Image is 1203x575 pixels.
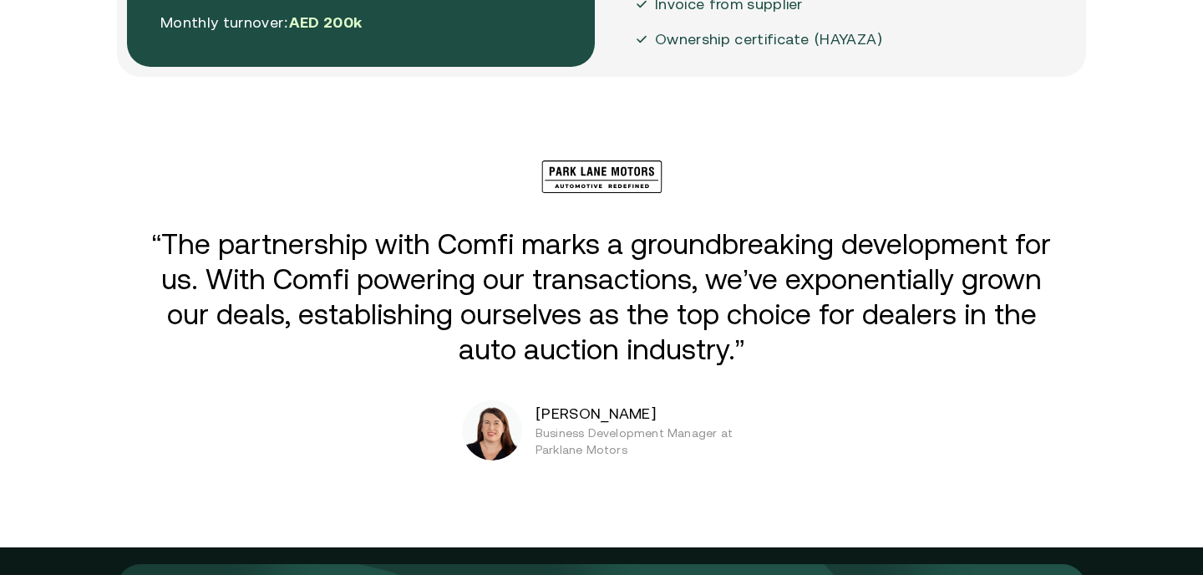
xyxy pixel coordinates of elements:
p: Business Development Manager at Parklane Motors [536,425,769,458]
img: Moa [635,33,648,46]
img: Bevarabia [541,160,662,193]
p: [PERSON_NAME] [536,403,828,425]
span: AED 200k [289,13,363,31]
p: Monthly turnover: [160,12,388,33]
p: Ownership certificate (HAYAZA) [655,28,883,50]
img: Photoroom [462,400,522,461]
p: “The partnership with Comfi marks a groundbreaking development for us. With Comfi powering our tr... [141,226,1062,367]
